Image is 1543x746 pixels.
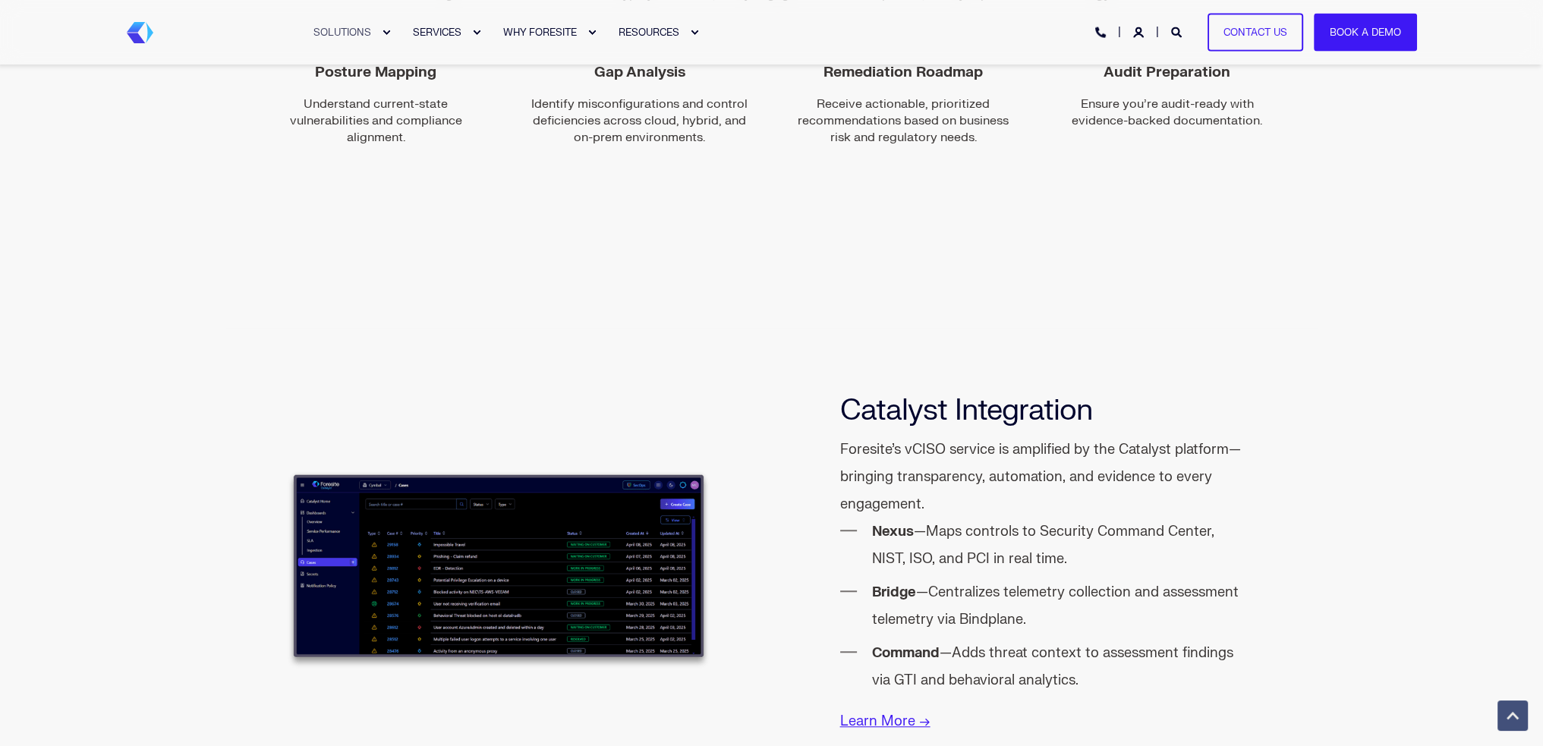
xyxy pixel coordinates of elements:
div: Expand SERVICES [472,28,481,37]
span: WHY FORESITE [503,26,577,38]
p: Identify misconfigurations and control deficiencies across cloud, hybrid, and on-prem environments. [527,96,751,146]
span: Remediation Roadmap [792,64,1016,80]
p: Receive actionable, prioritized recommendations based on business risk and regulatory needs. [792,96,1016,146]
li: —Centralizes telemetry collection and assessment telemetry via Bindplane. [872,579,1250,634]
a: Learn More → [840,713,931,730]
div: Expand RESOURCES [690,28,699,37]
span: SOLUTIONS [313,26,371,38]
span: Gap Analysis [527,64,751,80]
strong: Bridge [872,584,916,601]
a: Back to Home [127,22,153,43]
a: Back to top [1497,700,1528,731]
a: Login [1133,25,1147,38]
p: Ensure you’re audit-ready with evidence-backed documentation. [1055,96,1279,129]
a: Open Search [1171,25,1185,38]
span: Posture Mapping [264,64,488,80]
li: —Maps controls to Security Command Center, NIST, ISO, and PCI in real time. [872,518,1250,573]
span: Audit Preparation [1055,64,1279,80]
li: —Adds threat context to assessment findings via GTI and behavioral analytics. [872,640,1250,694]
a: Book a Demo [1314,13,1417,52]
h2: Catalyst Integration [840,396,1250,425]
img: Foresite brand mark, a hexagon shape of blues with a directional arrow to the right hand side [127,22,153,43]
div: Expand SOLUTIONS [382,28,391,37]
strong: Nexus [872,523,914,540]
span: Foresite’s vCISO service is amplified by the Catalyst platform—bringing transparency, automation,... [840,436,1250,735]
span: RESOURCES [619,26,679,38]
div: Expand WHY FORESITE [587,28,597,37]
strong: Command [872,644,940,662]
a: Contact Us [1208,13,1303,52]
p: Understand current-state vulnerabilities and compliance alignment. [264,96,488,146]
